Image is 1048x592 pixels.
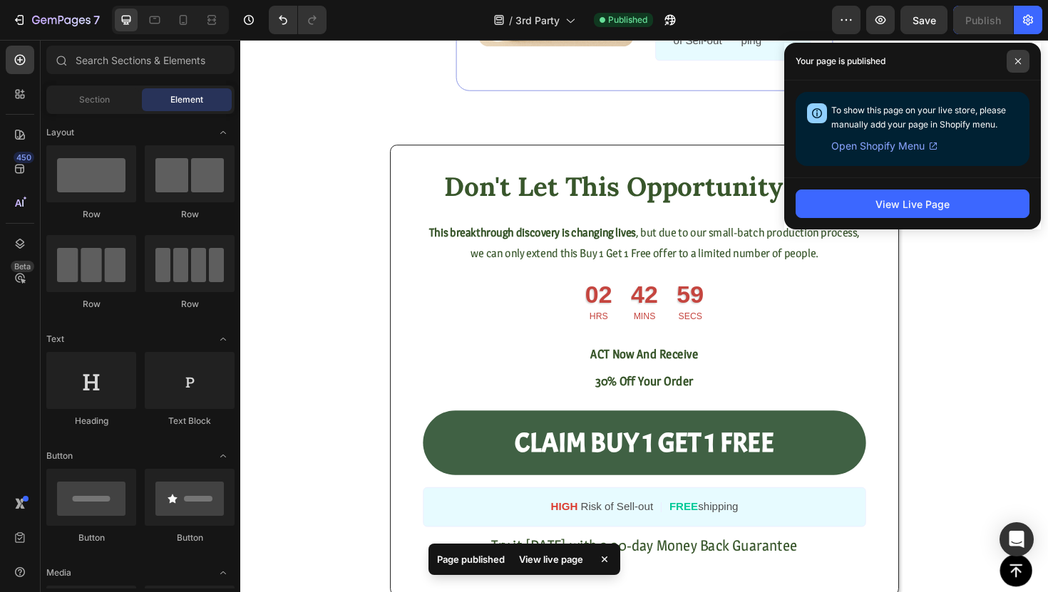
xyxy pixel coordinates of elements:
[900,6,947,34] button: Save
[46,208,136,221] div: Row
[953,6,1013,34] button: Publish
[79,93,110,106] span: Section
[454,488,485,500] strong: FREE
[46,126,74,139] span: Layout
[46,531,136,544] div: Button
[212,328,235,350] span: Toggle open
[831,137,925,155] span: Open Shopify Menu
[46,46,235,74] input: Search Sections & Elements
[365,254,394,287] div: 02
[212,445,235,467] span: Toggle open
[145,208,235,221] div: Row
[145,531,235,544] div: Button
[145,298,235,311] div: Row
[46,333,64,346] span: Text
[413,287,442,299] p: MINS
[240,40,1048,592] iframe: Design area
[413,254,442,287] div: 42
[462,254,490,287] div: 59
[444,488,447,500] span: |
[875,197,950,212] div: View Live Page
[329,488,357,500] strong: HIGH
[212,561,235,584] span: Toggle open
[269,6,327,34] div: Undo/Redo
[796,54,885,68] p: Your page is published
[515,13,560,28] span: 3rd Party
[796,189,1029,218] button: View Live Page
[290,401,565,452] p: CLAIM BUY 1 GET 1 FREE
[46,298,136,311] div: Row
[14,152,34,163] div: 450
[608,14,647,26] span: Published
[6,6,106,34] button: 7
[212,121,235,144] span: Toggle open
[965,13,1001,28] div: Publish
[266,526,590,545] span: Try it [DATE] with a 30-day Money Back Guarantee
[371,325,485,340] strong: ACT Now And Receive
[365,287,394,299] p: HRS
[376,354,480,369] strong: 30% Off Your Order
[46,415,136,427] div: Heading
[170,93,203,106] span: Element
[145,415,235,427] div: Text Block
[11,261,34,272] div: Beta
[454,484,527,505] p: shipping
[46,566,71,579] span: Media
[1000,522,1034,556] div: Open Intercom Messenger
[462,287,490,299] p: SECS
[831,105,1006,130] span: To show this page on your live store, please manually add your page in Shopify menu.
[329,484,437,505] p: Risk of Sell-out
[193,393,662,461] a: CLAIM BUY 1 GET 1 FREE
[509,13,513,28] span: /
[46,450,73,462] span: Button
[437,552,505,566] p: Page published
[93,11,100,28] p: 7
[510,549,592,569] div: View live page
[913,14,936,26] span: Save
